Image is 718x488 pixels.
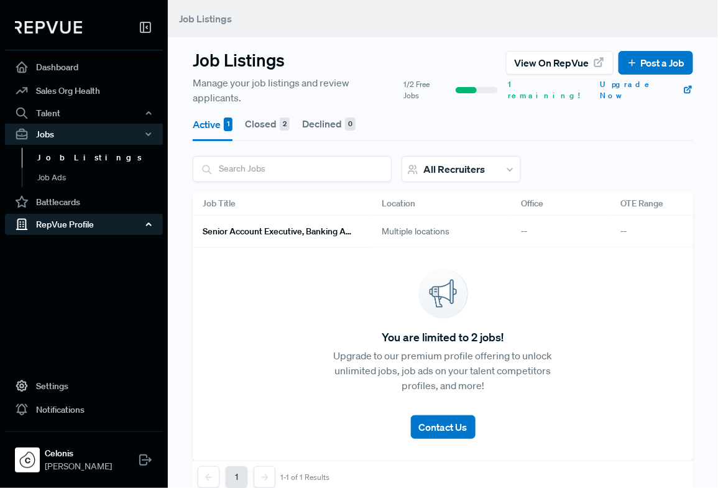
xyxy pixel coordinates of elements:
[423,163,485,175] span: All Recruiters
[245,106,290,141] button: Closed 2
[193,50,285,70] h3: Job Listings
[5,431,163,478] a: CelonisCelonis[PERSON_NAME]
[372,216,511,247] div: Multiple locations
[198,466,219,488] button: Previous
[280,473,329,482] div: 1-1 of 1 Results
[45,460,112,473] span: [PERSON_NAME]
[619,51,693,75] button: Post a Job
[382,197,415,210] span: Location
[5,55,163,79] a: Dashboard
[418,269,468,319] img: announcement
[5,103,163,124] button: Talent
[198,466,329,488] nav: pagination
[193,75,394,105] span: Manage your job listings and review applicants.
[506,51,614,75] button: View on RepVue
[254,466,275,488] button: Next
[193,157,391,181] input: Search Jobs
[203,226,352,237] h6: Senior Account Executive, Banking and Capital Markets
[5,374,163,398] a: Settings
[5,124,163,145] button: Jobs
[22,168,180,188] a: Job Ads
[627,55,685,70] a: Post a Job
[521,197,543,210] span: Office
[411,405,476,439] a: Contact Us
[5,190,163,214] a: Battlecards
[620,197,663,210] span: OTE Range
[382,329,504,346] span: You are limited to 2 jobs!
[318,348,568,393] p: Upgrade to our premium profile offering to unlock unlimited jobs, job ads on your talent competit...
[302,106,356,141] button: Declined 0
[203,221,352,242] a: Senior Account Executive, Banking and Capital Markets
[5,214,163,235] button: RepVue Profile
[610,216,710,247] div: --
[224,117,232,131] div: 1
[5,79,163,103] a: Sales Org Health
[179,12,232,25] span: Job Listings
[5,398,163,421] a: Notifications
[15,21,82,34] img: RepVue
[203,197,236,210] span: Job Title
[403,79,446,101] span: 1/2 Free Jobs
[280,117,290,131] div: 2
[193,106,232,141] button: Active 1
[45,447,112,460] strong: Celonis
[226,466,247,488] button: 1
[345,117,356,131] div: 0
[511,216,610,247] div: --
[22,148,180,168] a: Job Listings
[419,421,467,433] span: Contact Us
[411,415,476,439] button: Contact Us
[600,79,693,101] a: Upgrade Now
[508,79,590,101] span: 1 remaining!
[17,450,37,470] img: Celonis
[514,55,589,70] span: View on RepVue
